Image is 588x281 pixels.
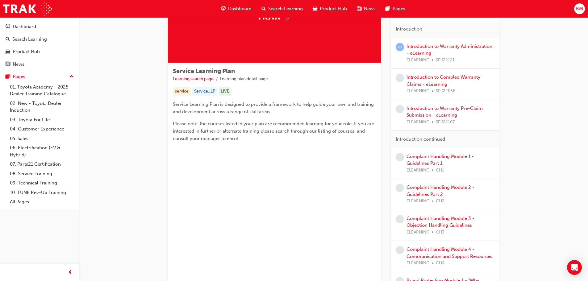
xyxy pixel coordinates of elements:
a: Complaint Handling Module 4 - Communication and Support Resources [407,246,492,259]
span: pages-icon [386,5,390,13]
span: BM [576,5,583,12]
a: pages-iconPages [381,2,410,15]
div: LIVE [219,87,231,96]
span: SPK22107 [436,119,455,126]
span: pages-icon [6,74,10,80]
span: up-icon [69,73,74,81]
div: Open Intercom Messenger [567,260,582,275]
div: service [173,87,191,96]
span: ELEARNING [407,167,429,174]
span: prev-icon [68,269,73,276]
a: Complaint Handling Module 3 - Objection Handling Guidelines [407,216,474,228]
span: search-icon [261,5,266,13]
a: All Pages [7,197,76,207]
span: guage-icon [6,24,10,30]
li: Learning plan detail page [220,76,268,83]
a: 10. TUNE Rev-Up Training [7,188,76,197]
span: car-icon [313,5,317,13]
span: Search Learning [268,5,303,12]
div: Search Learning [12,36,47,43]
span: Introduction [396,26,422,33]
span: ELEARNING [407,198,429,205]
span: Pages [393,5,405,12]
button: BM [574,3,585,14]
img: Trak [3,2,52,16]
a: search-iconSearch Learning [256,2,308,15]
span: ELEARNING [407,88,429,95]
span: SPK22066 [436,88,455,95]
a: 05. Sales [7,134,76,143]
span: News [364,5,376,12]
a: 04. Customer Experience [7,124,76,134]
span: ELEARNING [407,57,429,64]
a: 06. Electrification (EV & Hybrid) [7,143,76,159]
div: Service_LP [192,87,217,96]
a: 02. New - Toyota Dealer Induction [7,99,76,115]
span: Service Learning Plan [173,68,235,75]
a: 07. Parts21 Certification [7,159,76,169]
a: 08. Service Training [7,169,76,179]
span: ELEARNING [407,260,429,267]
button: Pages [2,71,76,82]
a: Dashboard [2,21,76,32]
a: Learning search page [173,76,214,81]
div: Dashboard [13,23,36,30]
a: 09. Technical Training [7,178,76,188]
a: Introduction to Warranty Administration - eLearning [407,43,492,56]
span: Dashboard [228,5,252,12]
span: news-icon [6,62,10,67]
span: Please note: the courses listed in your plan are recommended learning for your role. If you are i... [173,121,375,141]
span: learningRecordVerb_NONE-icon [396,184,404,192]
span: learningRecordVerb_NONE-icon [396,105,404,113]
a: car-iconProduct Hub [308,2,352,15]
span: CH3 [436,229,444,236]
a: 03. Toyota For Life [7,115,76,125]
a: Introduction to Warranty Pre-Claim Submission - eLearning [407,105,483,118]
a: 01. Toyota Academy - 2025 Dealer Training Catalogue [7,82,76,99]
button: DashboardSearch LearningProduct HubNews [2,20,76,71]
span: learningRecordVerb_NONE-icon [396,74,404,82]
a: news-iconNews [352,2,381,15]
span: learningRecordVerb_ATTEMPT-icon [396,43,404,51]
div: Pages [13,73,25,80]
span: SPK22121 [436,57,455,64]
span: CH2 [436,198,444,205]
span: Product Hub [320,5,347,12]
a: Product Hub [2,46,76,57]
span: ELEARNING [407,119,429,126]
a: guage-iconDashboard [216,2,256,15]
span: Service Learning Plan is designed to provide a framework to help guide your own and training and ... [173,101,375,114]
span: guage-icon [221,5,226,13]
span: learningRecordVerb_NONE-icon [396,153,404,161]
span: Introduction continued [396,136,445,143]
span: news-icon [357,5,361,13]
span: ELEARNING [407,229,429,236]
a: Complaint Handling Module 2 - Guidelines Part 2 [407,184,474,197]
a: Complaint Handling Module 1 - Guidelines Part 1 [407,154,474,166]
span: car-icon [6,49,10,55]
a: News [2,59,76,70]
span: search-icon [6,37,10,42]
span: CH1 [436,167,444,174]
a: Introduction to Complex Warranty Claims - eLearning [407,74,480,87]
a: Search Learning [2,34,76,45]
span: learningRecordVerb_NONE-icon [396,246,404,254]
div: Product Hub [13,48,40,55]
div: News [13,61,24,68]
span: CH4 [436,260,444,267]
span: learningRecordVerb_NONE-icon [396,215,404,223]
